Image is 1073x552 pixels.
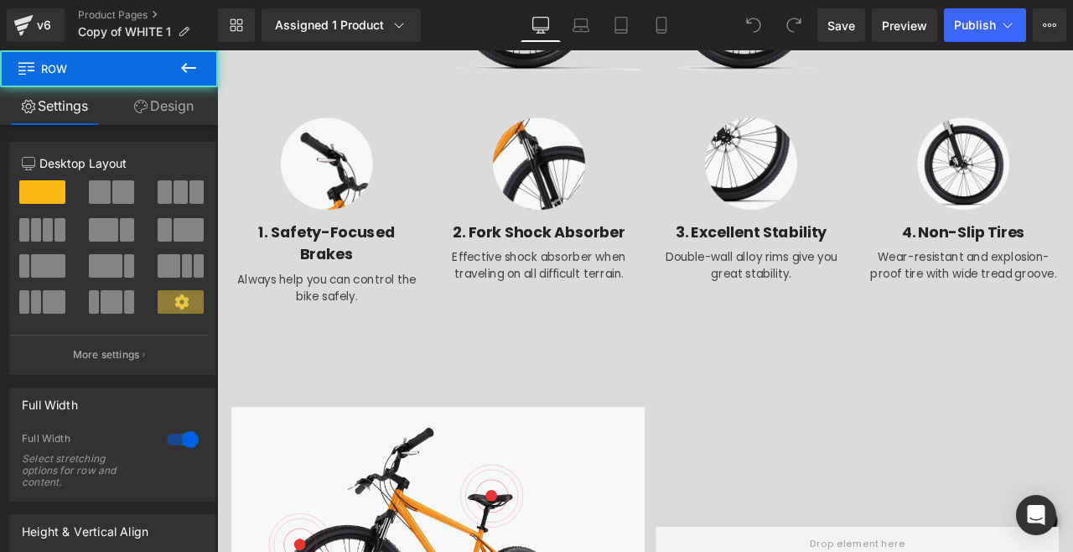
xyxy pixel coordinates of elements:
a: v6 [7,8,65,42]
span: Save [827,17,855,34]
button: Publish [944,8,1026,42]
div: 3. Excellent Stability [520,189,746,229]
button: Undo [737,8,770,42]
div: 1. Safety-Focused Brakes [17,189,243,255]
button: More [1033,8,1066,42]
div: Wear-resistant and explosion-proof tire with wide tread groove. [771,228,998,275]
div: Always help you can control the bike safely. [17,255,243,302]
div: 2. Fork Shock Absorber [268,189,495,229]
div: Full Width [22,388,78,412]
div: 4. Non-Slip Tires [771,189,998,229]
a: Product Pages [78,8,218,22]
a: New Library [218,8,255,42]
span: Preview [882,17,927,34]
button: More settings [10,335,208,374]
div: Double-wall alloy rims give you great stability. [520,228,746,275]
div: Full Width [22,432,150,450]
div: v6 [34,14,54,36]
button: Redo [777,8,811,42]
a: Preview [872,8,937,42]
div: Assigned 1 Product [275,17,407,34]
span: Row [17,50,184,87]
a: Mobile [641,8,682,42]
a: Desktop [521,8,561,42]
div: Height & Vertical Align [22,515,148,539]
p: Desktop Layout [22,154,203,172]
div: Open Intercom Messenger [1016,495,1056,535]
a: Design [109,87,218,125]
a: Tablet [601,8,641,42]
div: Effective shock absorber when traveling on all difficult terrain. [268,228,495,275]
div: Select stretching options for row and content. [22,453,148,488]
a: Laptop [561,8,601,42]
span: Copy of WHITE 1 [78,25,171,39]
span: Publish [954,18,996,32]
p: More settings [73,347,140,362]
